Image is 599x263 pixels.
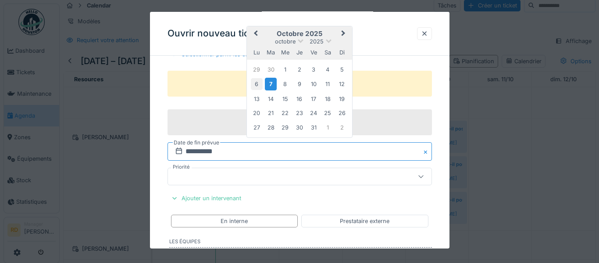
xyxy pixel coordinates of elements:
div: Prestataire externe [340,217,389,225]
div: lundi [251,47,263,58]
label: Priorité [171,163,192,171]
label: Date de fin prévue [173,138,220,148]
div: Choose mercredi 8 octobre 2025 [279,78,291,90]
div: Choose mercredi 1 octobre 2025 [279,64,291,76]
div: Choose dimanche 12 octobre 2025 [336,78,348,90]
div: Choose lundi 29 septembre 2025 [251,64,263,76]
div: Choose lundi 27 octobre 2025 [251,122,263,133]
div: Choose lundi 13 octobre 2025 [251,93,263,105]
div: mardi [265,47,277,58]
div: dimanche [336,47,348,58]
div: Choose dimanche 26 octobre 2025 [336,107,348,119]
div: Choose samedi 4 octobre 2025 [322,64,334,76]
div: Choose lundi 6 octobre 2025 [251,78,263,90]
div: Ajouter un intervenant [168,192,245,204]
div: Choose mercredi 15 octobre 2025 [279,93,291,105]
h3: Ouvrir nouveau ticket [168,28,263,39]
div: Choose mardi 14 octobre 2025 [265,93,277,105]
div: Choose vendredi 10 octobre 2025 [307,78,319,90]
button: Previous Month [248,27,262,41]
div: Choose samedi 25 octobre 2025 [322,107,334,119]
span: octobre [275,38,296,45]
div: Choose jeudi 16 octobre 2025 [293,93,305,105]
div: Choose vendredi 31 octobre 2025 [307,122,319,133]
label: Les équipes [169,238,432,248]
div: Choose mardi 28 octobre 2025 [265,122,277,133]
div: Choose dimanche 2 novembre 2025 [336,122,348,133]
button: Close [422,142,432,161]
div: Month octobre, 2025 [250,62,349,134]
div: Choose vendredi 3 octobre 2025 [307,64,319,76]
div: Choose mardi 21 octobre 2025 [265,107,277,119]
div: Sélectionner parmi les équipements [168,48,280,60]
div: Choose jeudi 9 octobre 2025 [293,78,305,90]
div: Choose vendredi 24 octobre 2025 [307,107,319,119]
div: vendredi [307,47,319,58]
div: Choose vendredi 17 octobre 2025 [307,93,319,105]
div: Choose mercredi 22 octobre 2025 [279,107,291,119]
div: En interne [221,217,248,225]
div: Choose jeudi 30 octobre 2025 [293,122,305,133]
div: Choose mercredi 29 octobre 2025 [279,122,291,133]
span: 2025 [310,38,324,45]
button: Next Month [337,27,351,41]
div: Choose samedi 11 octobre 2025 [322,78,334,90]
div: Choose mardi 30 septembre 2025 [265,64,277,76]
div: Choose samedi 1 novembre 2025 [322,122,334,133]
div: Choose jeudi 23 octobre 2025 [293,107,305,119]
div: Choose jeudi 2 octobre 2025 [293,64,305,76]
h2: octobre 2025 [247,30,352,38]
div: Choose lundi 20 octobre 2025 [251,107,263,119]
div: mercredi [279,47,291,58]
div: Choose mardi 7 octobre 2025 [265,78,277,90]
div: Choose samedi 18 octobre 2025 [322,93,334,105]
div: jeudi [293,47,305,58]
div: Choose dimanche 19 octobre 2025 [336,93,348,105]
div: Choose dimanche 5 octobre 2025 [336,64,348,76]
div: samedi [322,47,334,58]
